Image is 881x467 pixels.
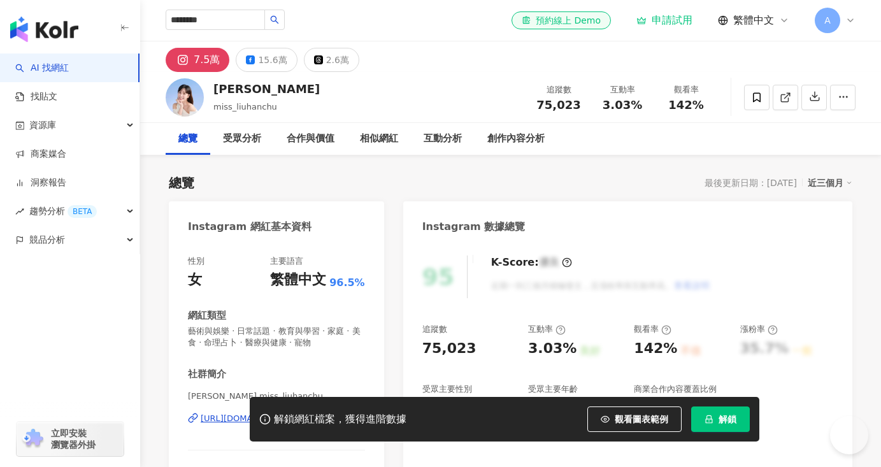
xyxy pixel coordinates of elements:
[29,197,97,226] span: 趨勢分析
[188,326,365,348] span: 藝術與娛樂 · 日常話題 · 教育與學習 · 家庭 · 美食 · 命理占卜 · 醫療與健康 · 寵物
[719,414,736,424] span: 解鎖
[424,131,462,147] div: 互動分析
[10,17,78,42] img: logo
[422,324,447,335] div: 追蹤數
[603,99,642,111] span: 3.03%
[166,78,204,117] img: KOL Avatar
[29,226,65,254] span: 競品分析
[705,415,713,424] span: lock
[188,220,312,234] div: Instagram 網紅基本資料
[29,111,56,140] span: 資源庫
[15,90,57,103] a: 找貼文
[15,148,66,161] a: 商案媒合
[51,427,96,450] span: 立即安裝 瀏覽器外掛
[512,11,611,29] a: 預約線上 Demo
[522,14,601,27] div: 預約線上 Demo
[824,13,831,27] span: A
[528,324,566,335] div: 互動率
[662,83,710,96] div: 觀看率
[329,276,365,290] span: 96.5%
[166,48,229,72] button: 7.5萬
[705,178,797,188] div: 最後更新日期：[DATE]
[668,99,704,111] span: 142%
[194,51,220,69] div: 7.5萬
[304,48,359,72] button: 2.6萬
[536,98,580,111] span: 75,023
[691,406,750,432] button: 解鎖
[188,270,202,290] div: 女
[68,205,97,218] div: BETA
[326,51,349,69] div: 2.6萬
[634,324,671,335] div: 觀看率
[422,220,526,234] div: Instagram 數據總覽
[236,48,297,72] button: 15.6萬
[534,83,583,96] div: 追蹤數
[178,131,197,147] div: 總覽
[188,391,365,402] span: [PERSON_NAME] miss_liuhanchu
[733,13,774,27] span: 繁體中文
[598,83,647,96] div: 互動率
[487,131,545,147] div: 創作內容分析
[213,81,320,97] div: [PERSON_NAME]
[422,339,476,359] div: 75,023
[634,384,717,395] div: 商業合作內容覆蓋比例
[491,255,572,269] div: K-Score :
[15,207,24,216] span: rise
[188,368,226,381] div: 社群簡介
[636,14,692,27] a: 申請試用
[587,406,682,432] button: 觀看圖表範例
[270,255,303,267] div: 主要語言
[360,131,398,147] div: 相似網紅
[20,429,45,449] img: chrome extension
[15,176,66,189] a: 洞察報告
[188,255,204,267] div: 性別
[169,174,194,192] div: 總覽
[270,270,326,290] div: 繁體中文
[223,131,261,147] div: 受眾分析
[634,339,677,359] div: 142%
[270,15,279,24] span: search
[287,131,334,147] div: 合作與價值
[615,414,668,424] span: 觀看圖表範例
[422,384,472,395] div: 受眾主要性別
[17,422,124,456] a: chrome extension立即安裝 瀏覽器外掛
[188,309,226,322] div: 網紅類型
[808,175,852,191] div: 近三個月
[528,384,578,395] div: 受眾主要年齡
[528,339,577,359] div: 3.03%
[258,51,287,69] div: 15.6萬
[213,102,277,111] span: miss_liuhanchu
[740,324,778,335] div: 漲粉率
[274,413,406,426] div: 解鎖網紅檔案，獲得進階數據
[15,62,69,75] a: searchAI 找網紅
